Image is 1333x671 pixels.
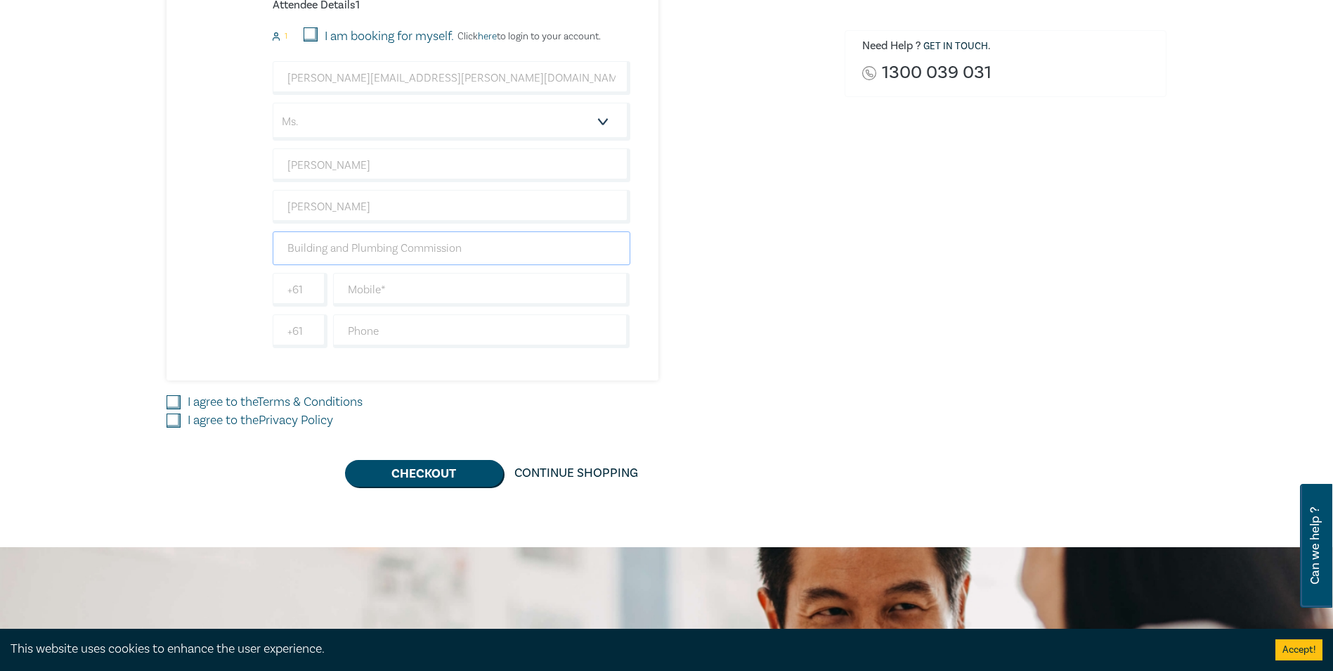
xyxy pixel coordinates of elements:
p: Click to login to your account. [454,31,601,42]
span: Can we help ? [1308,492,1322,599]
a: Privacy Policy [259,412,333,428]
input: +61 [273,314,327,348]
label: I am booking for myself. [325,27,454,46]
input: +61 [273,273,327,307]
a: here [478,30,497,43]
button: Checkout [345,460,503,487]
input: Company [273,231,630,265]
input: Attendee Email* [273,61,630,95]
a: Get in touch [923,40,988,53]
button: Accept cookies [1275,639,1322,660]
input: Mobile* [333,273,630,307]
label: I agree to the [188,393,363,411]
input: First Name* [273,148,630,182]
a: Continue Shopping [503,460,649,487]
div: This website uses cookies to enhance the user experience. [11,640,1254,658]
h6: Need Help ? . [862,39,1156,53]
label: I agree to the [188,411,333,430]
input: Phone [333,314,630,348]
small: 1 [285,32,287,41]
a: Terms & Conditions [257,394,363,410]
a: 1300 039 031 [882,63,991,82]
input: Last Name* [273,190,630,224]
